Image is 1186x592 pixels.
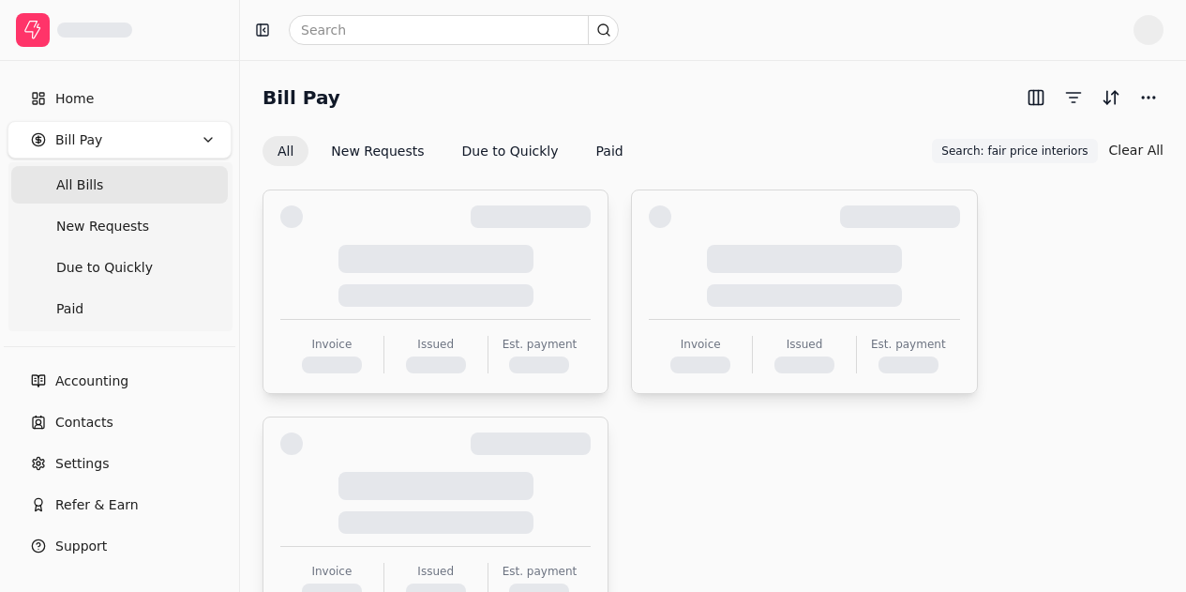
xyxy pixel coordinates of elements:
[871,336,946,353] div: Est. payment
[55,372,128,391] span: Accounting
[55,454,109,474] span: Settings
[56,175,103,195] span: All Bills
[289,15,619,45] input: Search
[311,563,352,580] div: Invoice
[1133,83,1163,113] button: More
[55,89,94,109] span: Home
[316,136,439,166] button: New Requests
[503,563,578,580] div: Est. payment
[447,136,574,166] button: Due to Quickly
[56,299,83,319] span: Paid
[941,143,1088,159] span: Search: fair price interiors
[1096,83,1126,113] button: Sort
[8,80,232,117] a: Home
[681,336,721,353] div: Invoice
[55,495,139,515] span: Refer & Earn
[8,362,232,400] a: Accounting
[263,136,638,166] div: Invoice filter options
[11,249,228,286] a: Due to Quickly
[56,258,153,278] span: Due to Quickly
[8,445,232,482] a: Settings
[263,83,340,113] h2: Bill Pay
[417,336,454,353] div: Issued
[1109,135,1163,165] button: Clear All
[55,413,113,433] span: Contacts
[8,403,232,441] a: Contacts
[55,130,102,150] span: Bill Pay
[263,136,308,166] button: All
[503,336,578,353] div: Est. payment
[55,537,107,556] span: Support
[417,563,454,580] div: Issued
[932,139,1097,163] button: Search: fair price interiors
[8,121,232,159] button: Bill Pay
[11,166,228,204] a: All Bills
[56,217,149,236] span: New Requests
[8,486,232,524] button: Refer & Earn
[787,336,823,353] div: Issued
[11,290,228,327] a: Paid
[311,336,352,353] div: Invoice
[11,207,228,245] a: New Requests
[8,527,232,565] button: Support
[581,136,638,166] button: Paid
